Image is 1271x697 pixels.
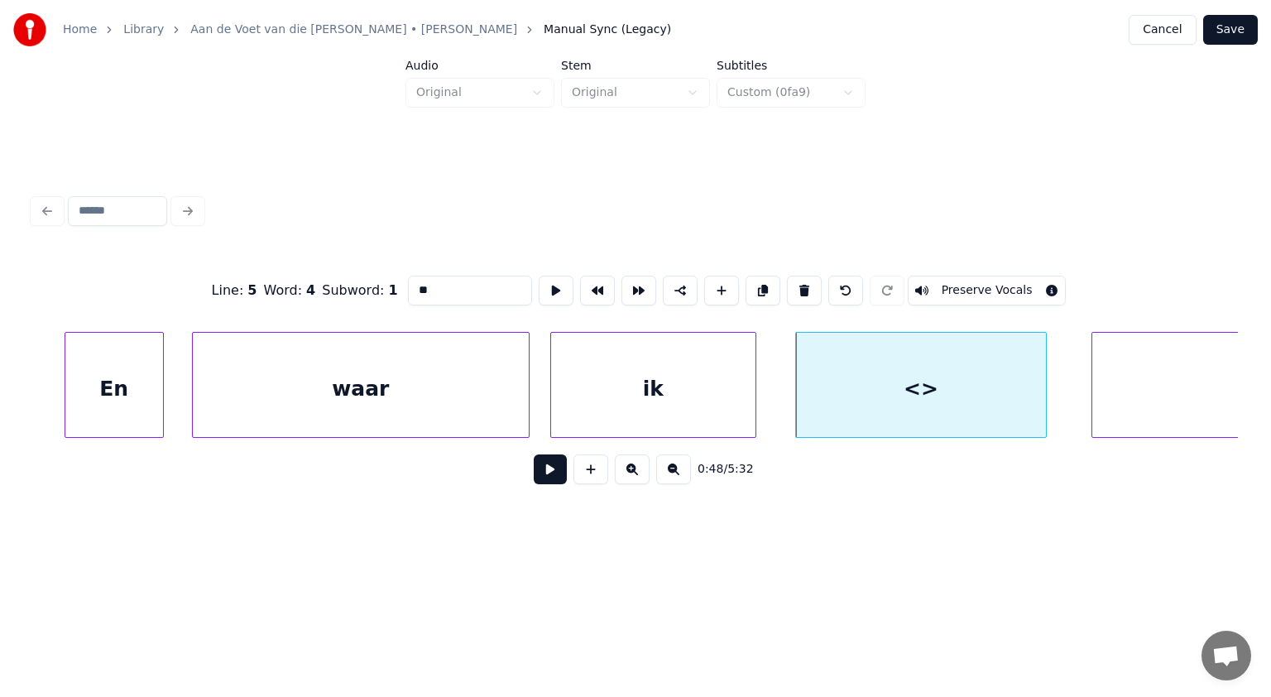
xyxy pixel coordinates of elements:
span: Manual Sync (Legacy) [544,22,671,38]
span: 0:48 [698,461,723,478]
span: 4 [306,282,315,298]
label: Audio [405,60,554,71]
label: Subtitles [717,60,866,71]
a: Home [63,22,97,38]
label: Stem [561,60,710,71]
div: Open de chat [1201,631,1251,680]
a: Library [123,22,164,38]
span: 1 [389,282,398,298]
button: Cancel [1129,15,1196,45]
span: 5:32 [727,461,753,478]
div: Line : [212,281,257,300]
span: 5 [247,282,257,298]
img: youka [13,13,46,46]
nav: breadcrumb [63,22,671,38]
div: Word : [264,281,316,300]
div: Subword : [322,281,397,300]
a: Aan de Voet van die [PERSON_NAME] • [PERSON_NAME] [190,22,517,38]
button: Toggle [908,276,1067,305]
button: Save [1203,15,1258,45]
div: / [698,461,737,478]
